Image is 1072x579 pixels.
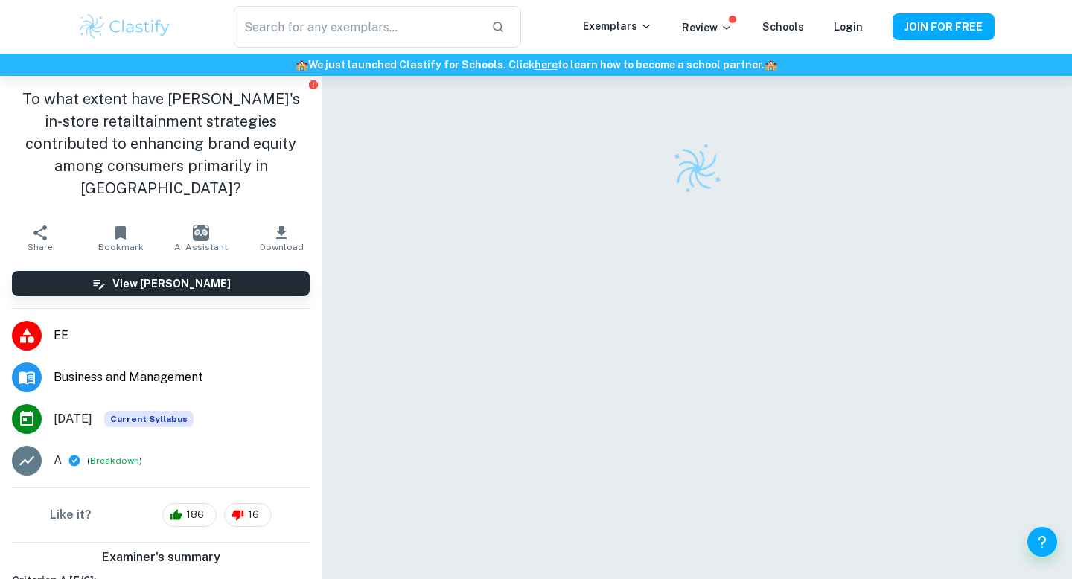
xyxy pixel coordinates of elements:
[104,411,194,427] span: Current Syllabus
[54,327,310,345] span: EE
[112,275,231,292] h6: View [PERSON_NAME]
[77,12,172,42] img: Clastify logo
[765,59,777,71] span: 🏫
[54,368,310,386] span: Business and Management
[90,454,139,467] button: Breakdown
[260,242,304,252] span: Download
[161,217,241,259] button: AI Assistant
[307,79,319,90] button: Report issue
[663,135,730,202] img: Clastify logo
[583,18,652,34] p: Exemplars
[12,271,310,296] button: View [PERSON_NAME]
[12,88,310,199] h1: To what extent have [PERSON_NAME]'s in-store retailtainment strategies contributed to enhancing b...
[54,452,62,470] p: A
[893,13,995,40] button: JOIN FOR FREE
[28,242,53,252] span: Share
[174,242,228,252] span: AI Assistant
[1027,527,1057,557] button: Help and Feedback
[178,508,212,522] span: 186
[162,503,217,527] div: 186
[6,548,316,566] h6: Examiner's summary
[104,411,194,427] div: This exemplar is based on the current syllabus. Feel free to refer to it for inspiration/ideas wh...
[682,19,733,36] p: Review
[87,454,142,468] span: ( )
[80,217,161,259] button: Bookmark
[54,410,92,428] span: [DATE]
[241,217,322,259] button: Download
[535,59,558,71] a: here
[762,21,804,33] a: Schools
[50,506,92,524] h6: Like it?
[3,57,1069,73] h6: We just launched Clastify for Schools. Click to learn how to become a school partner.
[296,59,308,71] span: 🏫
[234,6,479,48] input: Search for any exemplars...
[834,21,863,33] a: Login
[193,225,209,241] img: AI Assistant
[224,503,272,527] div: 16
[98,242,144,252] span: Bookmark
[240,508,267,522] span: 16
